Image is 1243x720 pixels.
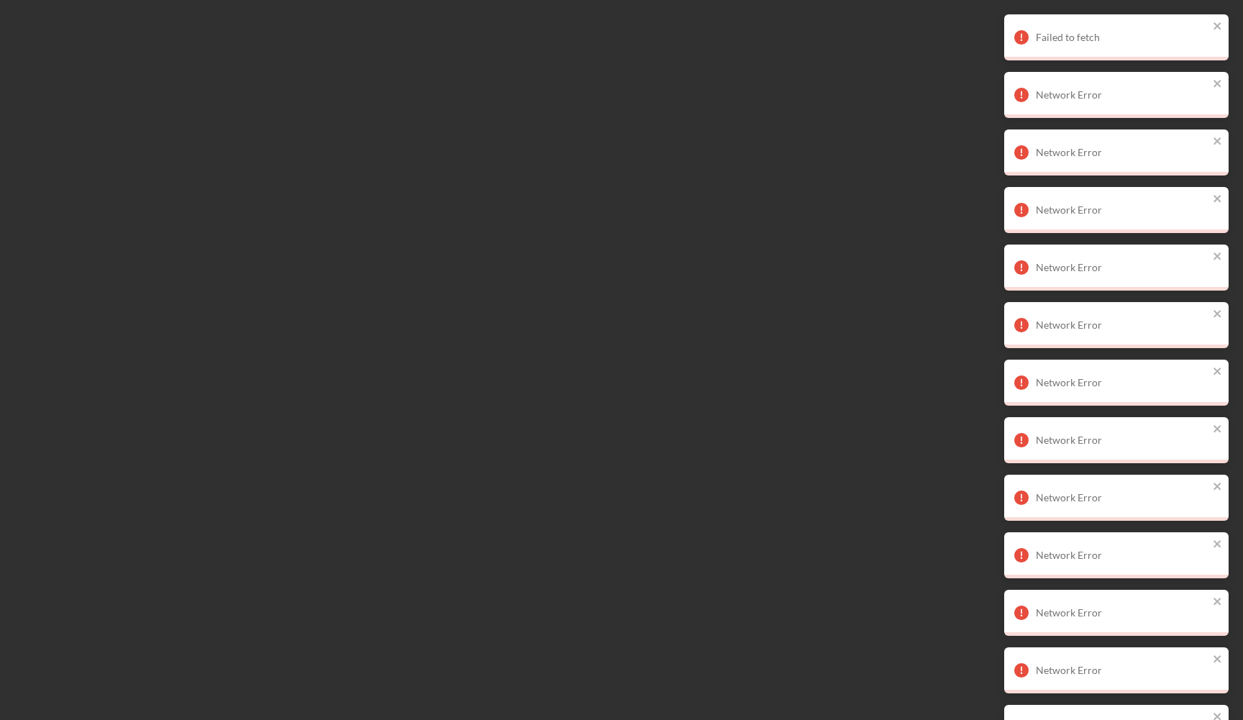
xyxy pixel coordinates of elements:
div: Network Error [1036,204,1208,216]
button: close [1213,480,1223,494]
button: close [1213,78,1223,91]
div: Network Error [1036,434,1208,446]
div: Failed to fetch [1036,32,1208,43]
button: close [1213,423,1223,437]
div: Network Error [1036,607,1208,619]
button: close [1213,135,1223,149]
div: Network Error [1036,89,1208,101]
div: Network Error [1036,262,1208,273]
div: Network Error [1036,319,1208,331]
button: close [1213,653,1223,667]
button: close [1213,250,1223,264]
button: close [1213,20,1223,34]
button: close [1213,308,1223,322]
button: close [1213,193,1223,206]
button: close [1213,365,1223,379]
div: Network Error [1036,492,1208,503]
button: close [1213,596,1223,609]
div: Network Error [1036,550,1208,561]
div: Network Error [1036,665,1208,676]
button: close [1213,538,1223,552]
div: Network Error [1036,377,1208,388]
div: Network Error [1036,147,1208,158]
